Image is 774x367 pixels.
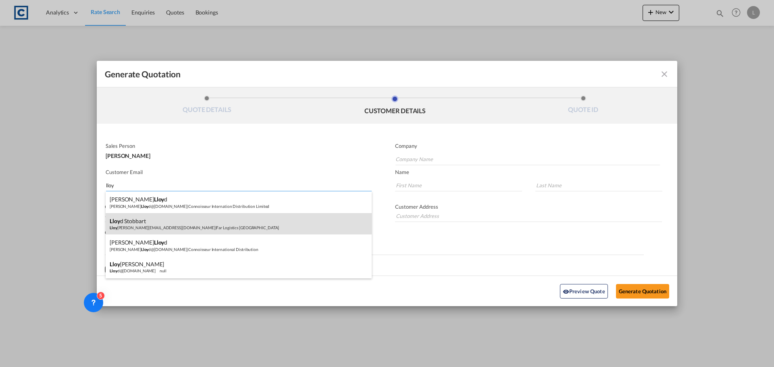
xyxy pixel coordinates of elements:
input: Customer Address [395,210,662,222]
p: Name [395,169,677,175]
li: CUSTOMER DETAILS [301,95,489,117]
button: Generate Quotation [616,284,669,299]
p: Customer Email [106,169,372,175]
md-icon: icon-eye [563,288,569,295]
span: Generate Quotation [105,69,181,79]
p: Company [395,143,660,149]
input: Company Name [395,153,660,165]
p: CC Emails [105,229,644,236]
li: QUOTE DETAILS [113,95,301,117]
input: Search by Customer Name/Email Id/Company [106,179,372,191]
md-checkbox: Checkbox No Ink [105,265,201,274]
input: First Name [395,179,522,191]
input: Last Name [535,179,662,191]
p: Sales Person [106,143,370,149]
input: Contact Number [105,210,370,222]
span: Customer Address [395,203,438,210]
div: [PERSON_NAME] [106,149,370,159]
p: Contact [105,203,370,210]
button: icon-eyePreview Quote [560,284,608,299]
md-icon: icon-close fg-AAA8AD cursor m-0 [660,69,669,79]
md-chips-wrap: Chips container. Enter the text area, then type text, and press enter to add a chip. [105,239,644,255]
li: QUOTE ID [489,95,677,117]
md-dialog: Generate QuotationQUOTE ... [97,61,677,306]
